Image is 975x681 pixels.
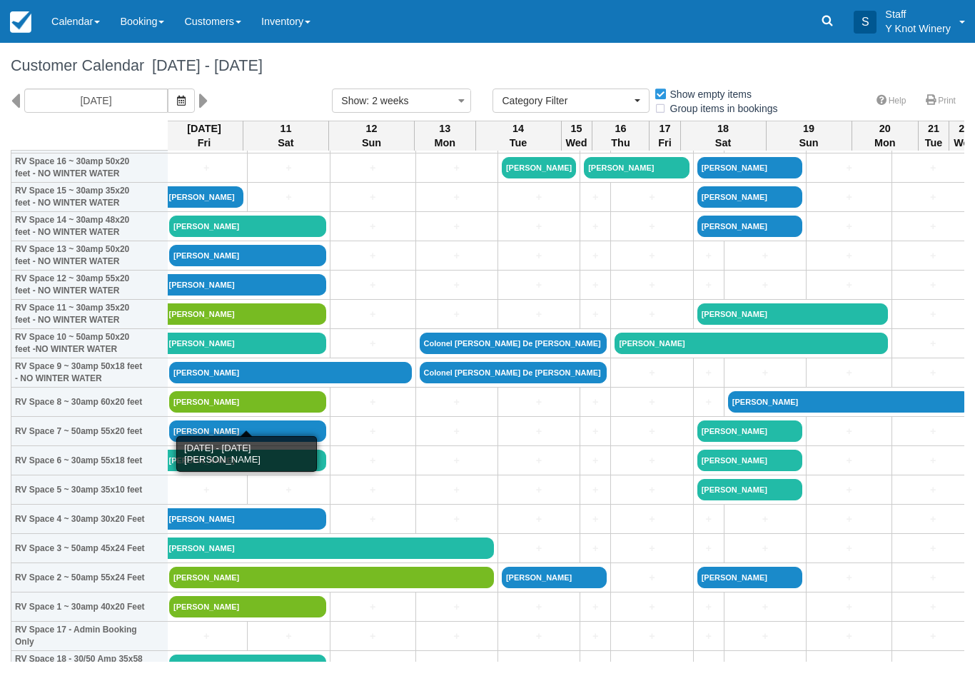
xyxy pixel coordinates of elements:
a: [PERSON_NAME] [502,567,607,588]
a: + [896,453,970,468]
th: 11 Sat [243,121,328,151]
a: + [810,365,888,380]
th: RV Space 1 ~ 30amp 40x20 Feet [11,592,168,622]
a: [PERSON_NAME] [615,333,888,354]
a: + [810,570,888,585]
a: + [420,483,494,498]
th: RV Space 18 - 30/50 Amp 35x58 Back In [11,651,168,680]
a: + [810,219,888,234]
a: + [810,248,888,263]
a: + [420,395,494,410]
a: + [584,248,607,263]
a: + [810,190,888,205]
a: + [334,190,412,205]
a: [PERSON_NAME] [697,479,802,500]
span: Show [341,95,366,106]
a: + [896,424,970,439]
a: + [810,453,888,468]
th: RV Space 17 - Admin Booking Only [11,622,168,651]
a: [PERSON_NAME] [697,303,888,325]
a: + [334,161,412,176]
a: + [334,219,412,234]
a: + [810,658,888,673]
a: + [334,424,412,439]
a: + [615,541,689,556]
a: [PERSON_NAME] [166,333,326,354]
th: RV Space 16 ~ 30amp 50x20 feet - NO WINTER WATER [11,153,168,183]
th: 17 Fri [650,121,680,151]
a: + [334,600,412,615]
a: + [697,278,720,293]
a: + [334,307,412,322]
a: + [896,248,970,263]
a: + [728,541,802,556]
a: + [420,424,494,439]
a: + [502,483,576,498]
a: + [697,658,720,673]
a: + [810,600,888,615]
th: 12 Sun [328,121,414,151]
a: [PERSON_NAME] [697,567,802,588]
th: 15 Wed [561,121,592,151]
a: + [697,365,720,380]
a: [PERSON_NAME] [169,596,326,617]
a: + [420,190,494,205]
a: + [251,629,325,644]
a: + [420,512,494,527]
a: + [502,424,576,439]
div: S [854,11,877,34]
a: + [615,190,689,205]
th: RV Space 7 ~ 50amp 55x20 feet [11,417,168,446]
a: [PERSON_NAME] [584,157,689,178]
a: [PERSON_NAME] [166,538,494,559]
button: Category Filter [492,89,650,113]
th: 14 Tue [475,121,561,151]
a: + [896,190,970,205]
a: + [810,629,888,644]
th: RV Space 11 ~ 30amp 35x20 feet - NO WINTER WATER [11,300,168,329]
a: + [810,541,888,556]
a: + [420,629,494,644]
th: RV Space 3 ~ 50amp 45x24 Feet [11,534,168,563]
th: 13 Mon [414,121,475,151]
a: + [896,483,970,498]
a: + [896,600,970,615]
a: + [502,395,576,410]
a: + [251,161,325,176]
th: 18 Sat [680,121,766,151]
a: + [584,395,607,410]
a: + [502,219,576,234]
a: + [502,278,576,293]
a: + [584,219,607,234]
a: + [334,512,412,527]
a: + [697,512,720,527]
a: + [502,629,576,644]
a: + [615,629,689,644]
a: Colonel [PERSON_NAME] De [PERSON_NAME] [420,362,607,383]
a: + [502,248,576,263]
a: + [810,424,888,439]
a: + [420,453,494,468]
a: + [697,541,720,556]
a: [PERSON_NAME] [166,303,326,325]
a: + [810,483,888,498]
a: + [502,541,576,556]
a: + [728,248,802,263]
a: [PERSON_NAME] [502,157,576,178]
span: Group items in bookings [654,103,789,113]
p: Staff [885,7,951,21]
a: + [697,248,720,263]
th: RV Space 15 ~ 30amp 35x20 feet - NO WINTER WATER [11,183,168,212]
a: + [334,453,412,468]
a: + [810,161,888,176]
a: + [615,453,689,468]
a: [PERSON_NAME] [169,216,326,237]
a: + [334,629,412,644]
a: + [584,307,607,322]
button: Show: 2 weeks [332,89,471,113]
th: RV Space 8 ~ 30amp 60x20 feet [11,388,168,417]
a: + [728,600,802,615]
a: + [728,512,802,527]
a: + [615,512,689,527]
a: + [810,512,888,527]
